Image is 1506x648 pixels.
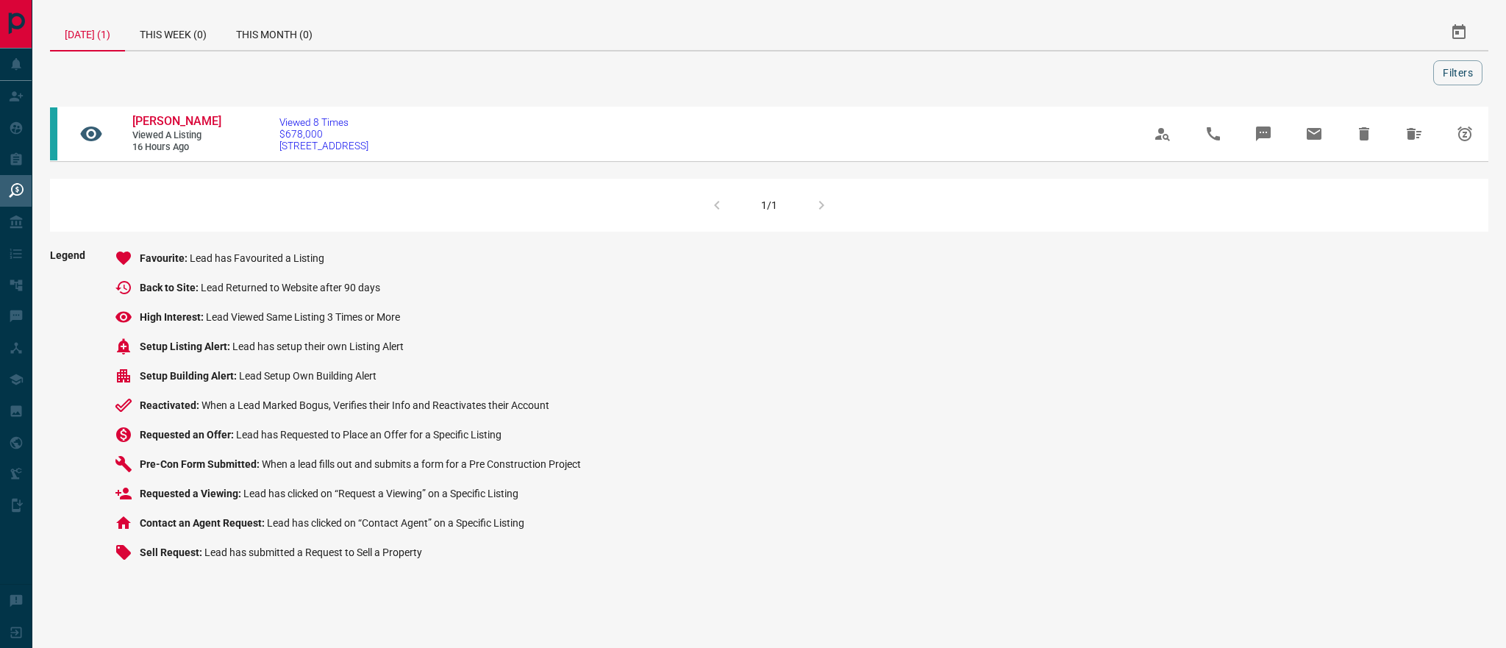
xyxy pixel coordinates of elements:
span: Lead has Favourited a Listing [190,252,324,264]
span: Lead has clicked on “Request a Viewing” on a Specific Listing [243,488,518,499]
span: Requested a Viewing [140,488,243,499]
span: Lead has setup their own Listing Alert [232,341,404,352]
span: Lead has clicked on “Contact Agent” on a Specific Listing [267,517,524,529]
span: Back to Site [140,282,201,293]
span: Call [1196,116,1231,152]
span: Lead Setup Own Building Alert [239,370,376,382]
span: Hide All from Janice H [1396,116,1432,152]
span: 16 hours ago [132,141,221,154]
span: High Interest [140,311,206,323]
span: Lead Viewed Same Listing 3 Times or More [206,311,400,323]
span: Pre-Con Form Submitted [140,458,262,470]
div: [DATE] (1) [50,15,125,51]
span: Viewed a Listing [132,129,221,142]
span: Lead has Requested to Place an Offer for a Specific Listing [236,429,502,441]
span: Hide [1346,116,1382,152]
div: This Month (0) [221,15,327,50]
span: Lead Returned to Website after 90 days [201,282,380,293]
span: Setup Building Alert [140,370,239,382]
button: Select Date Range [1441,15,1477,50]
span: Reactivated [140,399,201,411]
span: Sell Request [140,546,204,558]
span: Viewed 8 Times [279,116,368,128]
a: Viewed 8 Times$678,000[STREET_ADDRESS] [279,116,368,152]
span: Snooze [1447,116,1482,152]
span: Contact an Agent Request [140,517,267,529]
span: Lead has submitted a Request to Sell a Property [204,546,422,558]
span: When a lead fills out and submits a form for a Pre Construction Project [262,458,581,470]
button: Filters [1433,60,1482,85]
span: $678,000 [279,128,368,140]
div: 1/1 [761,199,777,211]
span: Requested an Offer [140,429,236,441]
span: [STREET_ADDRESS] [279,140,368,152]
span: Legend [50,249,85,573]
div: condos.ca [50,107,57,160]
a: [PERSON_NAME] [132,114,221,129]
span: Message [1246,116,1281,152]
span: When a Lead Marked Bogus, Verifies their Info and Reactivates their Account [201,399,549,411]
div: This Week (0) [125,15,221,50]
span: View Profile [1145,116,1180,152]
span: Email [1296,116,1332,152]
span: [PERSON_NAME] [132,114,221,128]
span: Setup Listing Alert [140,341,232,352]
span: Favourite [140,252,190,264]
